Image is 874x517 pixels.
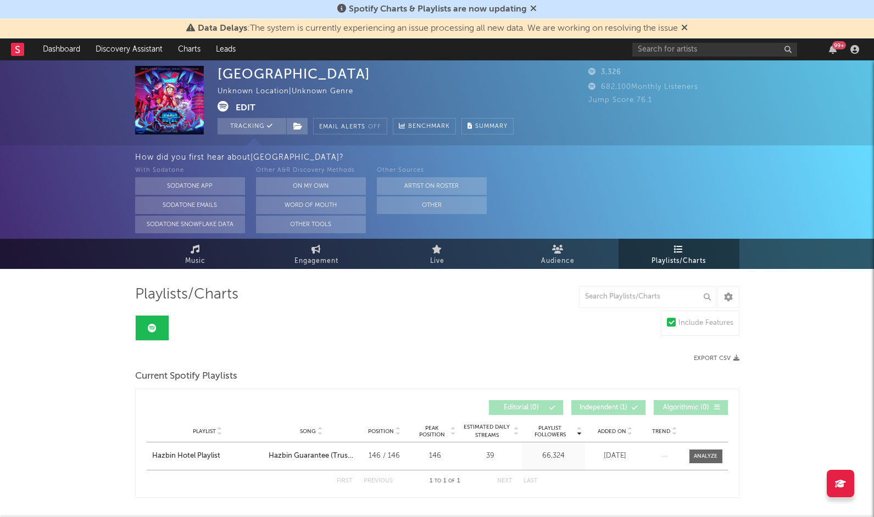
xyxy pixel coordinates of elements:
[368,124,381,130] em: Off
[337,478,353,484] button: First
[256,177,366,195] button: On My Own
[349,5,527,14] span: Spotify Charts & Playlists are now updating
[218,85,366,98] div: Unknown Location | Unknown Genre
[588,69,621,76] span: 3,326
[256,216,366,233] button: Other Tools
[497,478,513,484] button: Next
[364,478,393,484] button: Previous
[496,404,547,411] span: Editorial ( 0 )
[269,451,354,462] div: Hazbin Guarantee (Trust Us)
[300,428,316,435] span: Song
[525,451,582,462] div: 66,324
[193,428,216,435] span: Playlist
[619,239,739,269] a: Playlists/Charts
[435,479,441,484] span: to
[578,404,629,411] span: Independent ( 1 )
[498,239,619,269] a: Audience
[525,425,576,438] span: Playlist Followers
[579,286,716,308] input: Search Playlists/Charts
[489,400,563,415] button: Editorial(0)
[377,239,498,269] a: Live
[829,45,837,54] button: 99+
[415,451,456,462] div: 146
[135,239,256,269] a: Music
[377,164,487,177] div: Other Sources
[135,216,245,233] button: Sodatone Snowflake Data
[588,83,698,91] span: 682,100 Monthly Listeners
[152,451,220,462] div: Hazbin Hotel Playlist
[632,43,797,57] input: Search for artists
[185,255,205,268] span: Music
[524,478,538,484] button: Last
[256,239,377,269] a: Engagement
[588,97,652,104] span: Jump Score: 76.1
[208,38,243,60] a: Leads
[678,317,733,330] div: Include Features
[832,41,846,49] div: 99 +
[415,475,475,488] div: 1 1 1
[654,400,728,415] button: Algorithmic(0)
[35,38,88,60] a: Dashboard
[408,120,450,133] span: Benchmark
[393,118,456,134] a: Benchmark
[360,451,409,462] div: 146 / 146
[236,101,255,115] button: Edit
[461,118,514,134] button: Summary
[294,255,338,268] span: Engagement
[135,370,237,383] span: Current Spotify Playlists
[135,288,238,301] span: Playlists/Charts
[256,164,366,177] div: Other A&R Discovery Methods
[530,5,537,14] span: Dismiss
[652,428,670,435] span: Trend
[152,451,263,462] a: Hazbin Hotel Playlist
[198,24,247,33] span: Data Delays
[198,24,678,33] span: : The system is currently experiencing an issue processing all new data. We are working on resolv...
[135,164,245,177] div: With Sodatone
[541,255,575,268] span: Audience
[448,479,455,484] span: of
[588,451,643,462] div: [DATE]
[256,196,366,214] button: Word Of Mouth
[694,355,739,362] button: Export CSV
[430,255,444,268] span: Live
[135,196,245,214] button: Sodatone Emails
[461,451,519,462] div: 39
[571,400,645,415] button: Independent(1)
[415,425,449,438] span: Peak Position
[461,423,513,440] span: Estimated Daily Streams
[661,404,711,411] span: Algorithmic ( 0 )
[652,255,706,268] span: Playlists/Charts
[218,66,370,82] div: [GEOGRAPHIC_DATA]
[218,118,286,134] button: Tracking
[598,428,626,435] span: Added On
[475,123,508,130] span: Summary
[681,24,688,33] span: Dismiss
[377,177,487,195] button: Artist on Roster
[135,177,245,195] button: Sodatone App
[368,428,394,435] span: Position
[313,118,387,134] button: Email AlertsOff
[88,38,170,60] a: Discovery Assistant
[170,38,208,60] a: Charts
[377,196,487,214] button: Other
